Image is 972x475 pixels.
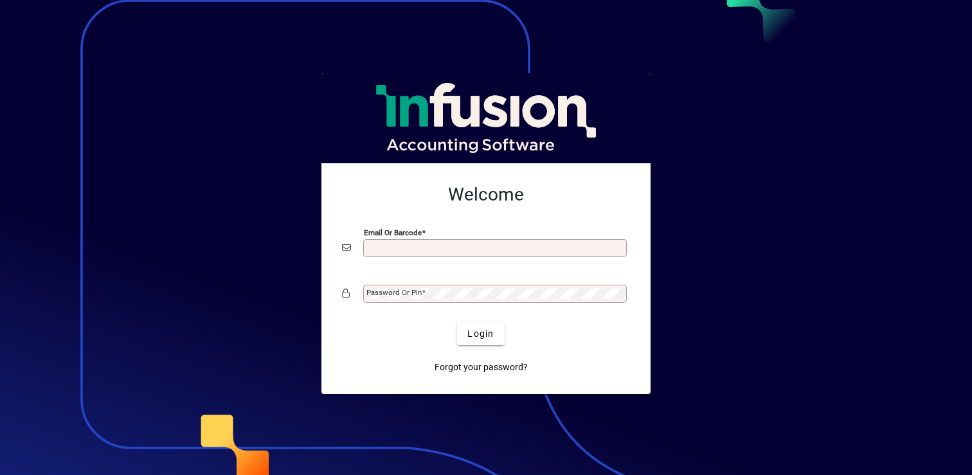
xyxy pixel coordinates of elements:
[435,361,528,374] span: Forgot your password?
[364,228,422,237] mat-label: Email or Barcode
[342,184,630,206] h2: Welcome
[457,322,504,345] button: Login
[467,327,494,341] span: Login
[429,355,533,379] a: Forgot your password?
[366,288,422,297] mat-label: Password or Pin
